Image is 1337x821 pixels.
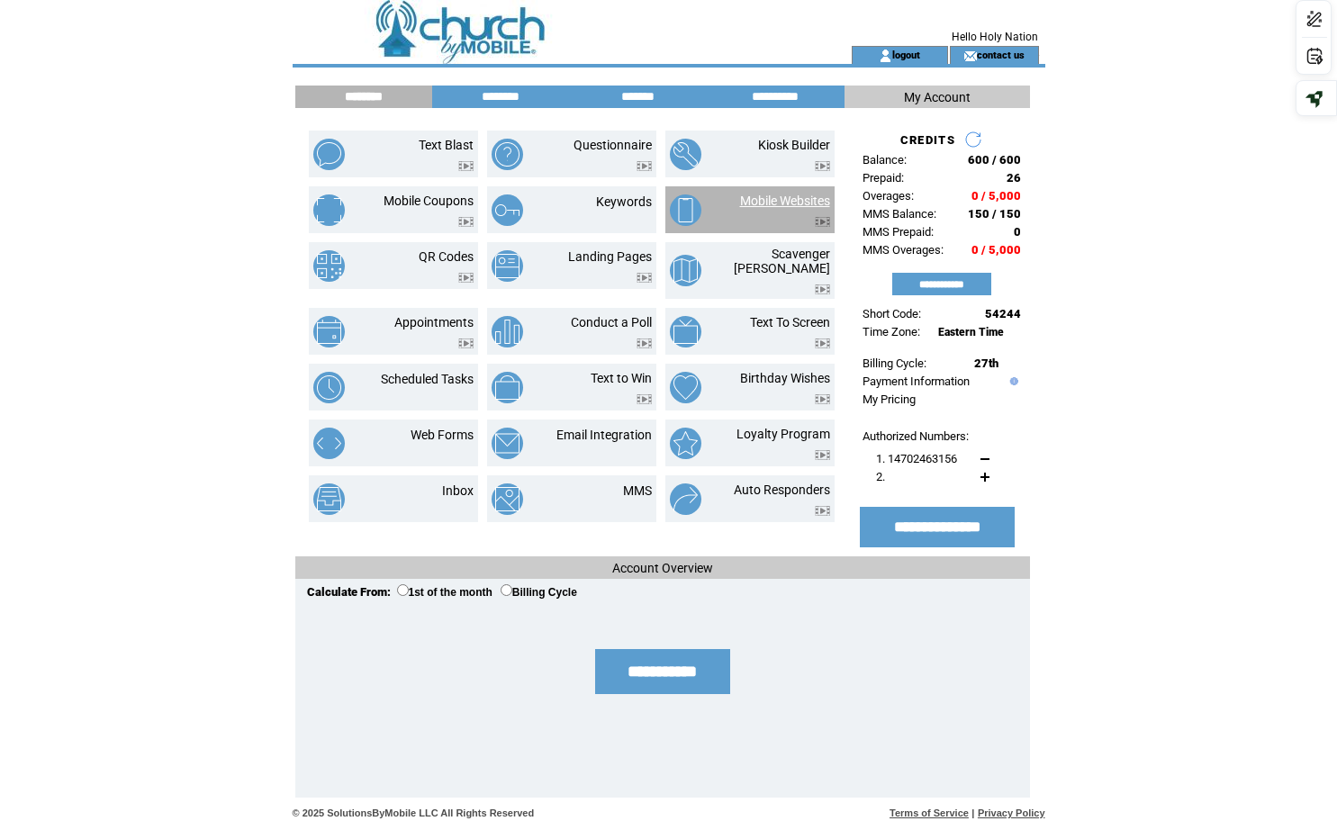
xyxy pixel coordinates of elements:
span: MMS Overages: [863,243,944,257]
img: mms.png [492,483,523,515]
a: Text Blast [419,138,474,152]
img: scheduled-tasks.png [313,372,345,403]
img: text-to-screen.png [670,316,701,347]
img: mobile-coupons.png [313,194,345,226]
a: Auto Responders [734,483,830,497]
span: MMS Balance: [863,207,936,221]
span: Prepaid: [863,171,904,185]
img: web-forms.png [313,428,345,459]
span: 0 / 5,000 [971,243,1021,257]
a: Mobile Coupons [384,194,474,208]
input: 1st of the month [397,584,409,596]
a: Keywords [596,194,652,209]
a: Kiosk Builder [758,138,830,152]
img: conduct-a-poll.png [492,316,523,347]
span: Authorized Numbers: [863,429,969,443]
span: Short Code: [863,307,921,320]
a: Loyalty Program [736,427,830,441]
img: video.png [637,338,652,348]
span: Time Zone: [863,325,920,338]
span: Eastern Time [938,326,1004,338]
a: Web Forms [411,428,474,442]
img: inbox.png [313,483,345,515]
span: © 2025 SolutionsByMobile LLC All Rights Reserved [293,807,535,818]
a: Mobile Websites [740,194,830,208]
span: 2. [876,470,885,483]
img: video.png [458,161,474,171]
span: Balance: [863,153,907,167]
span: Overages: [863,189,914,203]
img: video.png [815,450,830,460]
img: text-blast.png [313,139,345,170]
span: 54244 [985,307,1021,320]
img: text-to-win.png [492,372,523,403]
span: 1. 14702463156 [876,452,957,465]
img: video.png [637,161,652,171]
img: video.png [815,161,830,171]
a: Inbox [442,483,474,498]
span: Hello Holy Nation [952,31,1038,43]
img: landing-pages.png [492,250,523,282]
img: scavenger-hunt.png [670,255,701,286]
label: 1st of the month [397,586,492,599]
img: appointments.png [313,316,345,347]
img: loyalty-program.png [670,428,701,459]
a: contact us [977,49,1025,60]
span: 27th [974,356,998,370]
span: Billing Cycle: [863,356,926,370]
img: video.png [815,338,830,348]
a: Terms of Service [890,807,969,818]
img: video.png [458,338,474,348]
img: video.png [815,217,830,227]
img: email-integration.png [492,428,523,459]
img: account_icon.gif [879,49,892,63]
input: Billing Cycle [501,584,512,596]
a: QR Codes [419,249,474,264]
img: contact_us_icon.gif [963,49,977,63]
img: video.png [637,273,652,283]
span: CREDITS [900,133,955,147]
a: Landing Pages [568,249,652,264]
span: MMS Prepaid: [863,225,934,239]
span: Account Overview [612,561,713,575]
span: My Account [904,90,971,104]
a: Scavenger [PERSON_NAME] [734,247,830,275]
span: 0 [1014,225,1021,239]
span: 0 / 5,000 [971,189,1021,203]
a: Payment Information [863,374,970,388]
span: 150 / 150 [968,207,1021,221]
a: Text To Screen [750,315,830,329]
a: MMS [623,483,652,498]
img: keywords.png [492,194,523,226]
img: video.png [637,394,652,404]
img: video.png [815,284,830,294]
label: Billing Cycle [501,586,577,599]
img: help.gif [1006,377,1018,385]
a: Scheduled Tasks [381,372,474,386]
a: My Pricing [863,392,916,406]
img: kiosk-builder.png [670,139,701,170]
span: | [971,807,974,818]
span: Calculate From: [307,585,391,599]
img: video.png [815,394,830,404]
a: Email Integration [556,428,652,442]
a: Appointments [394,315,474,329]
a: Questionnaire [574,138,652,152]
a: Birthday Wishes [740,371,830,385]
a: Conduct a Poll [571,315,652,329]
img: mobile-websites.png [670,194,701,226]
a: Text to Win [591,371,652,385]
a: Privacy Policy [978,807,1045,818]
img: questionnaire.png [492,139,523,170]
img: video.png [458,273,474,283]
span: 600 / 600 [968,153,1021,167]
span: 26 [1007,171,1021,185]
img: birthday-wishes.png [670,372,701,403]
img: auto-responders.png [670,483,701,515]
img: video.png [458,217,474,227]
img: qr-codes.png [313,250,345,282]
img: video.png [815,506,830,516]
a: logout [892,49,920,60]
